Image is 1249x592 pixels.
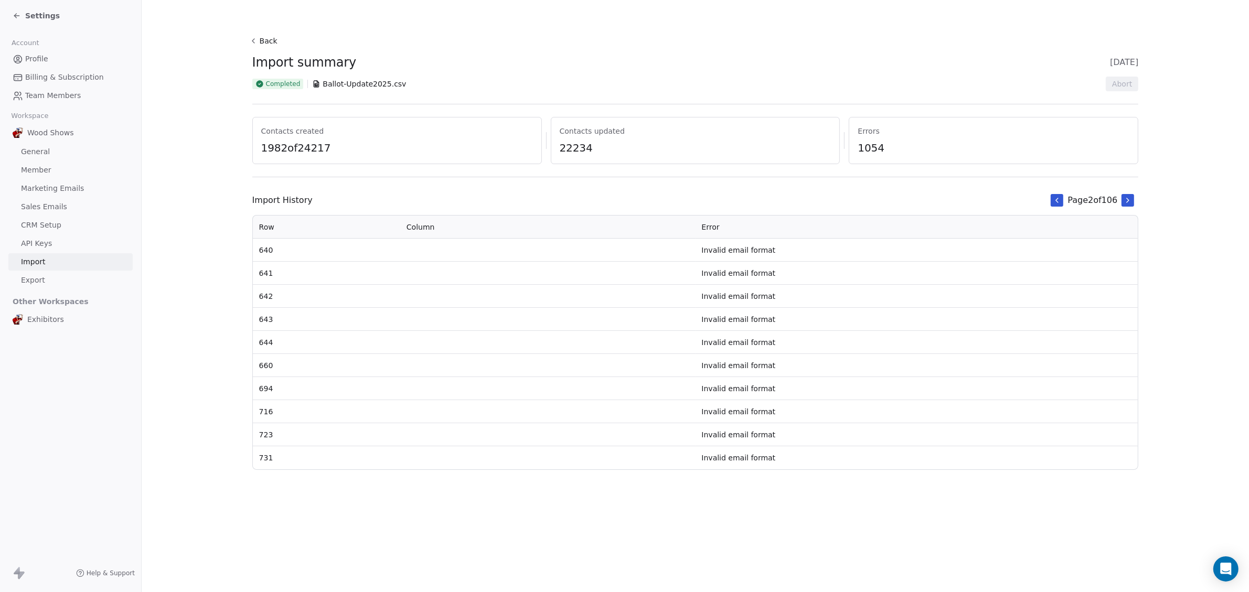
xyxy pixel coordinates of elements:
span: Exhibitors [27,314,64,325]
span: Contacts updated [560,126,831,136]
span: Import [21,256,45,267]
td: 716 [253,400,400,423]
td: 731 [253,446,400,469]
span: Errors [858,126,1129,136]
span: 1054 [858,141,1129,155]
td: 694 [253,377,400,400]
span: Other Workspaces [8,293,93,310]
button: Back [248,31,282,50]
span: Completed [266,80,301,88]
td: Invalid email format [696,354,1138,377]
td: 644 [253,331,400,354]
a: CRM Setup [8,217,133,234]
a: Member [8,162,133,179]
span: Import History [252,194,313,207]
a: Sales Emails [8,198,133,216]
span: 22234 [560,141,831,155]
span: Error [702,223,720,231]
td: Invalid email format [696,239,1138,262]
span: Wood Shows [27,127,74,138]
a: API Keys [8,235,133,252]
span: Workspace [7,108,53,124]
span: Help & Support [87,569,135,577]
a: Profile [8,50,133,68]
span: Contacts created [261,126,533,136]
a: Help & Support [76,569,135,577]
span: [DATE] [1110,56,1138,69]
td: Invalid email format [696,331,1138,354]
a: Settings [13,10,60,21]
td: Invalid email format [696,308,1138,331]
button: Abort [1106,77,1138,91]
a: Import [8,253,133,271]
span: Export [21,275,45,286]
span: Account [7,35,44,51]
td: 642 [253,285,400,308]
span: API Keys [21,238,52,249]
span: CRM Setup [21,220,61,231]
span: Billing & Subscription [25,72,104,83]
a: Export [8,272,133,289]
span: 1982 of 24217 [261,141,533,155]
td: 643 [253,308,400,331]
td: Invalid email format [696,285,1138,308]
span: Row [259,223,274,231]
span: Sales Emails [21,201,67,212]
span: Profile [25,53,48,64]
span: Marketing Emails [21,183,84,194]
a: Marketing Emails [8,180,133,197]
img: logomanalone.png [13,314,23,325]
td: Invalid email format [696,262,1138,285]
span: Ballot-Update2025.csv [323,79,406,89]
span: Page 2 of 106 [1067,194,1117,207]
span: Column [407,223,435,231]
span: Team Members [25,90,81,101]
a: Team Members [8,87,133,104]
td: Invalid email format [696,400,1138,423]
span: Member [21,165,51,176]
span: General [21,146,50,157]
span: Import summary [252,55,356,70]
div: Open Intercom Messenger [1213,556,1239,582]
td: 641 [253,262,400,285]
a: General [8,143,133,160]
td: 723 [253,423,400,446]
span: Settings [25,10,60,21]
a: Billing & Subscription [8,69,133,86]
td: Invalid email format [696,377,1138,400]
td: 640 [253,239,400,262]
img: logomanalone.png [13,127,23,138]
td: Invalid email format [696,446,1138,469]
td: Invalid email format [696,423,1138,446]
td: 660 [253,354,400,377]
